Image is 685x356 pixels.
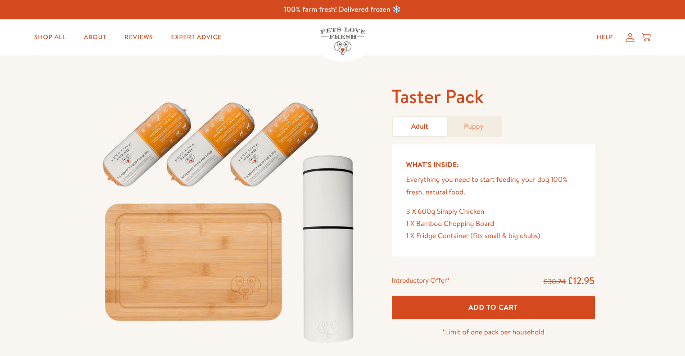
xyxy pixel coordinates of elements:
button: Add To Cart [392,296,595,320]
h5: What’s Inside: [406,159,581,171]
img: Taster Pack - Adult [91,84,370,352]
span: Add To Cart [468,302,518,312]
div: 1 X Fridge Container (fits small & big chubs) [406,230,581,242]
a: Help [589,28,620,46]
h1: Taster Pack [392,84,595,109]
div: Introductory Offer* [392,275,450,288]
s: £38.74 [544,277,566,287]
p: *Limit of one pack per household [392,326,595,338]
a: Shop All [27,28,73,46]
p: Everything you need to start feeding your dog 100% fresh, natural food. [406,174,581,198]
div: 3 X 600g Simply Chicken [406,206,581,218]
a: Reviews [117,28,160,46]
img: Pets Love Fresh [320,27,365,55]
a: Expert Advice [164,28,229,46]
span: 1 X Bamboo Chopping Board [406,219,494,229]
a: About [77,28,113,46]
a: Puppy [447,117,501,136]
a: Adult [393,117,447,136]
span: £12.95 [567,274,595,287]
